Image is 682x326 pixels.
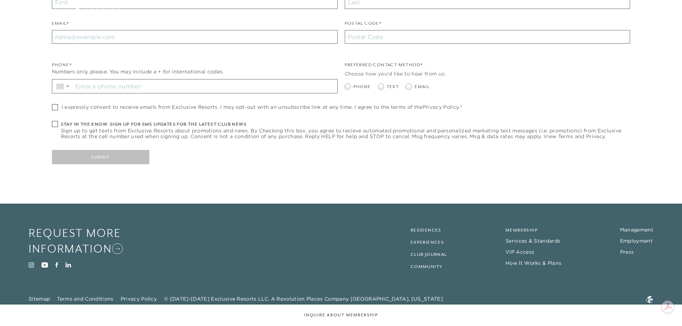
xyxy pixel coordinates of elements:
[506,238,560,244] a: Services & Standards
[52,150,149,164] button: Submit
[345,30,630,44] input: Postal Code
[345,20,382,30] label: Postal Code*
[423,104,459,110] a: Privacy Policy
[62,104,462,110] span: I expressly consent to receive emails from Exclusive Resorts. I may opt-out with an unsubscribe l...
[506,228,538,233] a: Membership
[353,83,371,90] span: Phone
[52,68,338,76] div: Numbers only, please. You may include a + for international codes.
[387,83,399,90] span: Text
[121,296,157,302] a: Privacy Policy
[345,62,423,72] legend: Preferred Contact Method*
[61,121,630,128] h6: Stay in the know. Sign up for sms updates for the latest club news
[52,20,69,30] label: Email*
[345,70,630,78] div: Choose how you'd like to hear from us:
[620,238,653,244] a: Employment
[66,84,70,88] span: ▼
[61,128,630,139] span: Sign up to get texts from Exclusive Resorts about promotions and news. By Checking this box, you ...
[506,260,561,266] a: How It Works & Plans
[411,252,447,257] a: Club Journal
[164,295,443,303] span: © [DATE]-[DATE] Exclusive Resorts LLC. A Revolution Places Company [GEOGRAPHIC_DATA], [US_STATE]
[620,227,653,233] a: Management
[52,30,338,44] input: name@example.com
[411,228,441,233] a: Residences
[52,62,338,68] div: Phone*
[644,9,653,14] button: Open navigation
[620,249,634,255] a: Press
[52,79,73,93] div: Country Code Selector
[411,264,443,269] a: Community
[506,249,534,255] a: VIP Access
[73,79,337,93] input: Enter a phone number
[29,296,50,302] a: Sitemap
[29,225,151,257] a: Request More Information
[57,296,113,302] a: Terms and Conditions
[411,240,444,245] a: Experiences
[415,83,430,90] span: Email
